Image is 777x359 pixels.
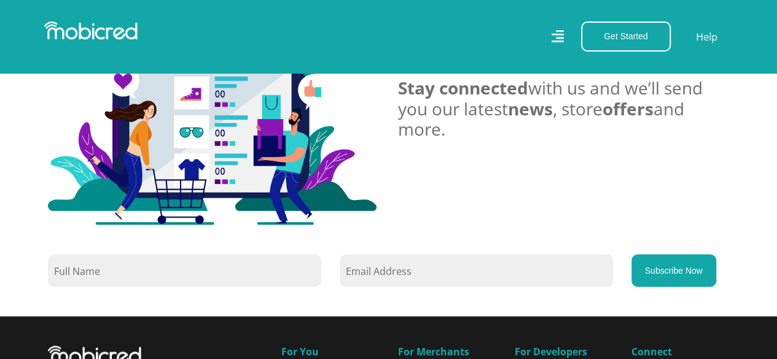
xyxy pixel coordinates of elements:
h3: with us and we’ll send you our latest , store and more. [398,78,730,140]
input: Full Name [48,254,321,287]
h5: Connect [631,345,730,357]
button: Get Started [581,21,671,52]
input: Email Address [340,254,613,287]
h5: For Developers [515,345,613,357]
span: offers [603,97,654,120]
h5: For Merchants [398,345,496,357]
img: Mobicred [44,21,138,40]
span: news [508,97,553,120]
a: Help [695,29,718,45]
h5: For You [281,345,380,357]
span: Stay connected [398,76,528,99]
button: Subscribe Now [631,254,716,287]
